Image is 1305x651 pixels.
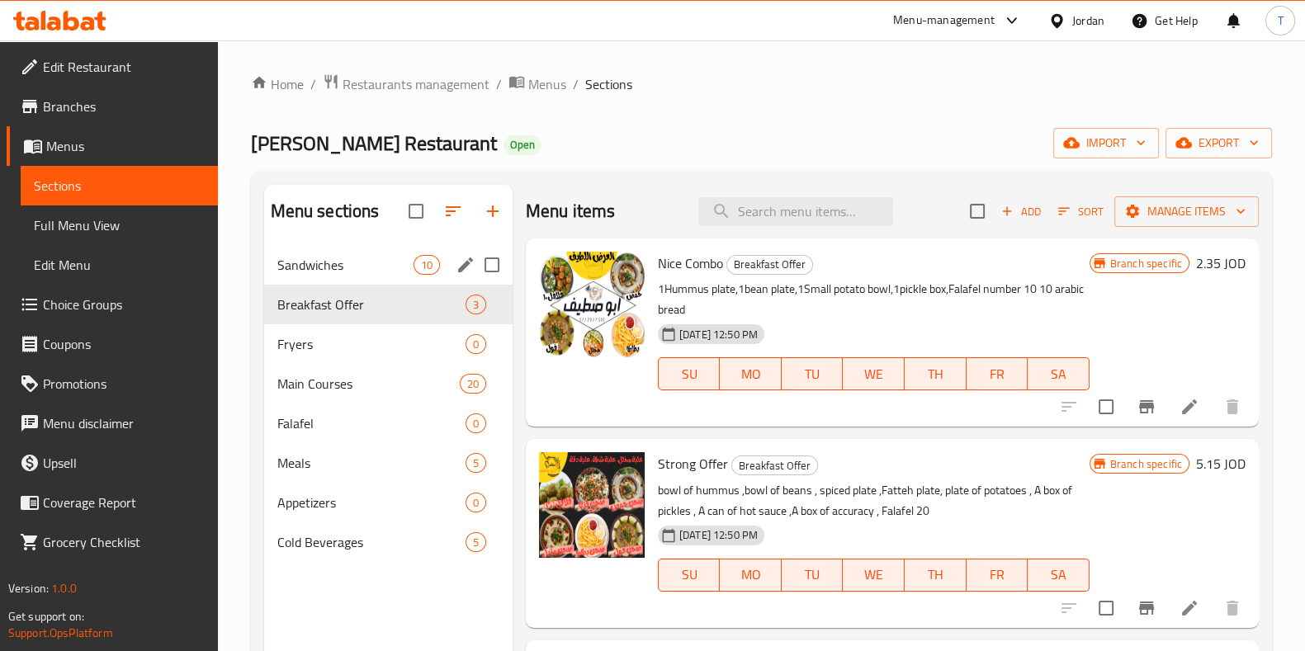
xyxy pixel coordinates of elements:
[843,559,905,592] button: WE
[277,255,414,275] div: Sandwiches
[8,578,49,599] span: Version:
[466,297,485,313] span: 3
[466,493,486,512] div: items
[504,135,541,155] div: Open
[466,413,486,433] div: items
[21,245,218,285] a: Edit Menu
[34,176,205,196] span: Sections
[1072,12,1104,30] div: Jordan
[911,362,960,386] span: TH
[414,255,440,275] div: items
[967,559,1028,592] button: FR
[508,73,566,95] a: Menus
[34,255,205,275] span: Edit Menu
[1180,397,1199,417] a: Edit menu item
[658,451,728,476] span: Strong Offer
[1047,199,1114,224] span: Sort items
[264,285,513,324] div: Breakfast Offer3
[673,327,764,342] span: [DATE] 12:50 PM
[277,374,460,394] div: Main Courses
[658,357,720,390] button: SU
[999,202,1043,221] span: Add
[277,493,466,512] span: Appetizers
[7,522,218,562] a: Grocery Checklist
[973,563,1022,587] span: FR
[967,357,1028,390] button: FR
[1277,12,1283,30] span: T
[585,74,632,94] span: Sections
[7,285,218,324] a: Choice Groups
[43,493,205,512] span: Coverage Report
[528,74,566,94] span: Menus
[7,443,218,483] a: Upsell
[1089,591,1123,625] span: Select to update
[310,74,316,94] li: /
[496,74,502,94] li: /
[461,376,485,392] span: 20
[504,138,541,152] span: Open
[277,413,466,433] span: Falafel
[1054,199,1108,224] button: Sort
[973,362,1022,386] span: FR
[1034,563,1083,587] span: SA
[8,622,113,644] a: Support.OpsPlatform
[1058,202,1104,221] span: Sort
[264,403,513,443] div: Falafel0
[51,578,77,599] span: 1.0.0
[7,364,218,403] a: Promotions
[1104,456,1189,472] span: Branch specific
[782,357,844,390] button: TU
[698,197,893,226] input: search
[1104,256,1189,271] span: Branch specific
[466,295,486,314] div: items
[995,199,1047,224] button: Add
[21,205,218,245] a: Full Menu View
[731,455,818,475] div: Breakfast Offer
[1128,201,1246,222] span: Manage items
[849,362,898,386] span: WE
[8,606,84,627] span: Get support on:
[399,194,433,229] span: Select all sections
[277,453,466,473] div: Meals
[7,483,218,522] a: Coverage Report
[726,255,813,275] div: Breakfast Offer
[905,559,967,592] button: TH
[251,74,304,94] a: Home
[1127,387,1166,427] button: Branch-specific-item
[720,357,782,390] button: MO
[264,483,513,522] div: Appetizers0
[995,199,1047,224] span: Add item
[43,57,205,77] span: Edit Restaurant
[658,279,1090,320] p: 1Hummus plate,1bean plate,1Small potato bowl,1pickle box,Falafel number 10 10 arabic bread
[264,364,513,403] div: Main Courses20
[7,324,218,364] a: Coupons
[466,532,486,552] div: items
[905,357,967,390] button: TH
[720,559,782,592] button: MO
[466,455,485,471] span: 5
[43,295,205,314] span: Choice Groups
[264,443,513,483] div: Meals5
[466,416,485,432] span: 0
[251,73,1272,95] nav: breadcrumb
[277,532,466,552] span: Cold Beverages
[271,199,380,224] h2: Menu sections
[911,563,960,587] span: TH
[1028,357,1090,390] button: SA
[843,357,905,390] button: WE
[277,295,466,314] span: Breakfast Offer
[46,136,205,156] span: Menus
[460,374,486,394] div: items
[539,252,645,357] img: Nice Combo
[673,527,764,543] span: [DATE] 12:50 PM
[466,495,485,511] span: 0
[732,456,817,475] span: Breakfast Offer
[1196,252,1246,275] h6: 2.35 JOD
[323,73,489,95] a: Restaurants management
[43,453,205,473] span: Upsell
[782,559,844,592] button: TU
[7,126,218,166] a: Menus
[849,563,898,587] span: WE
